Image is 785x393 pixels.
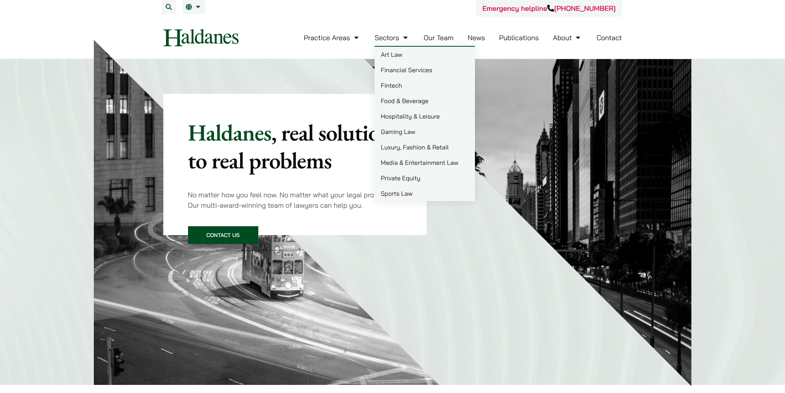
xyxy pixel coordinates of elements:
a: Publications [499,33,539,42]
p: No matter how you feel now. No matter what your legal problem is. Our multi-award-winning team of... [188,190,402,210]
a: Contact Us [188,226,258,244]
a: Sectors [375,33,409,42]
a: Food & Beverage [375,93,475,108]
a: Fintech [375,78,475,93]
a: Luxury, Fashion & Retail [375,139,475,155]
a: Financial Services [375,62,475,78]
img: Logo of Haldanes [163,29,239,46]
a: Hospitality & Leisure [375,108,475,124]
a: Art Law [375,47,475,62]
a: Emergency helpline[PHONE_NUMBER] [482,4,615,13]
a: Our Team [424,33,453,42]
a: Practice Areas [304,33,361,42]
mark: , real solutions to real problems [188,117,400,175]
a: EN [186,4,202,10]
a: About [553,33,582,42]
a: Media & Entertainment Law [375,155,475,170]
a: Private Equity [375,170,475,186]
a: News [468,33,485,42]
a: Gaming Law [375,124,475,139]
a: Sports Law [375,186,475,201]
a: Contact [597,33,622,42]
p: Haldanes [188,119,402,174]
